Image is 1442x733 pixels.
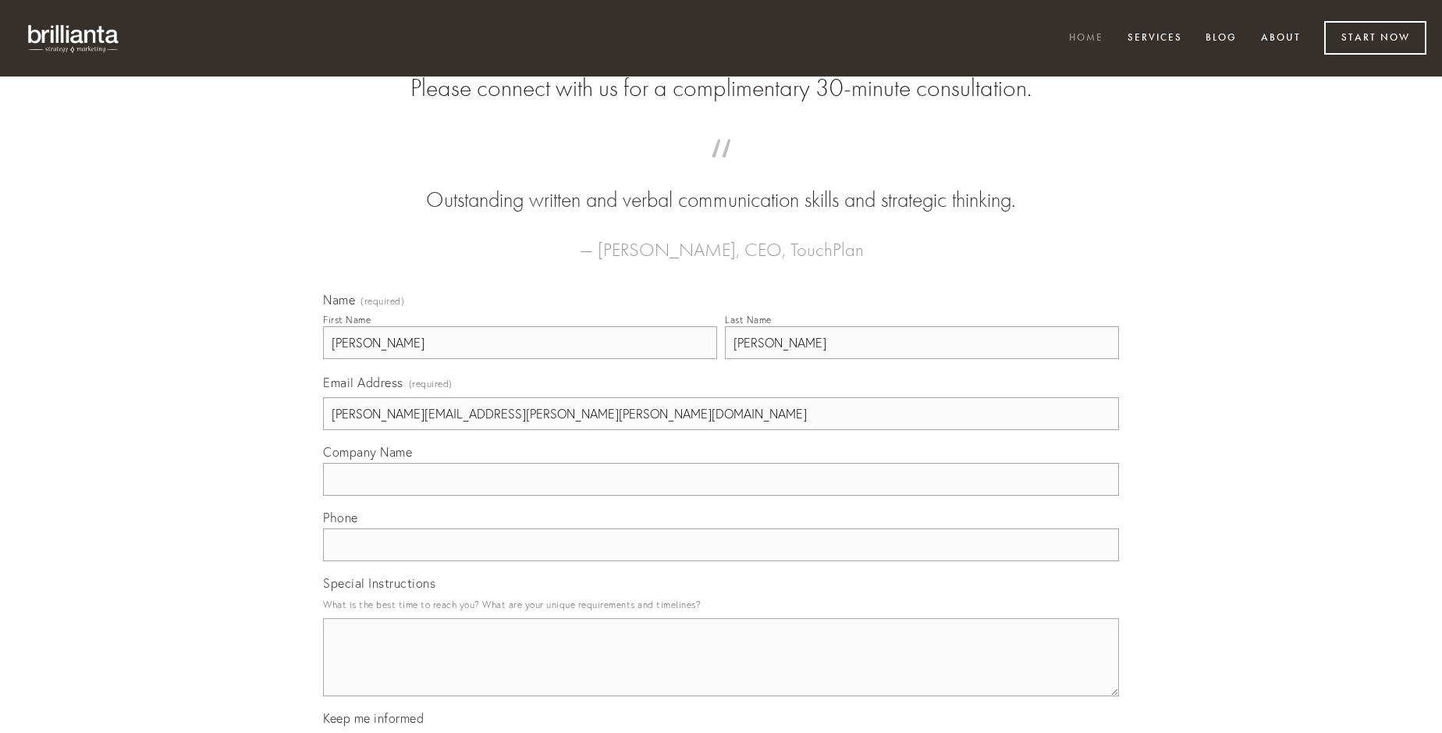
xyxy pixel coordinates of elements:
img: brillianta - research, strategy, marketing [16,16,133,61]
span: Name [323,292,355,308]
blockquote: Outstanding written and verbal communication skills and strategic thinking. [348,155,1094,215]
a: Blog [1195,26,1247,52]
p: What is the best time to reach you? What are your unique requirements and timelines? [323,594,1119,615]
a: About [1251,26,1311,52]
span: Email Address [323,375,403,390]
a: Home [1059,26,1113,52]
a: Start Now [1324,21,1426,55]
span: Keep me informed [323,710,424,726]
span: Special Instructions [323,575,435,591]
span: (required) [360,297,404,306]
div: First Name [323,314,371,326]
a: Services [1117,26,1192,52]
h2: Please connect with us for a complimentary 30-minute consultation. [323,73,1119,103]
span: “ [348,155,1094,185]
span: Company Name [323,444,412,460]
figcaption: — [PERSON_NAME], CEO, TouchPlan [348,215,1094,265]
span: (required) [409,373,453,394]
div: Last Name [725,314,772,326]
span: Phone [323,510,358,525]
